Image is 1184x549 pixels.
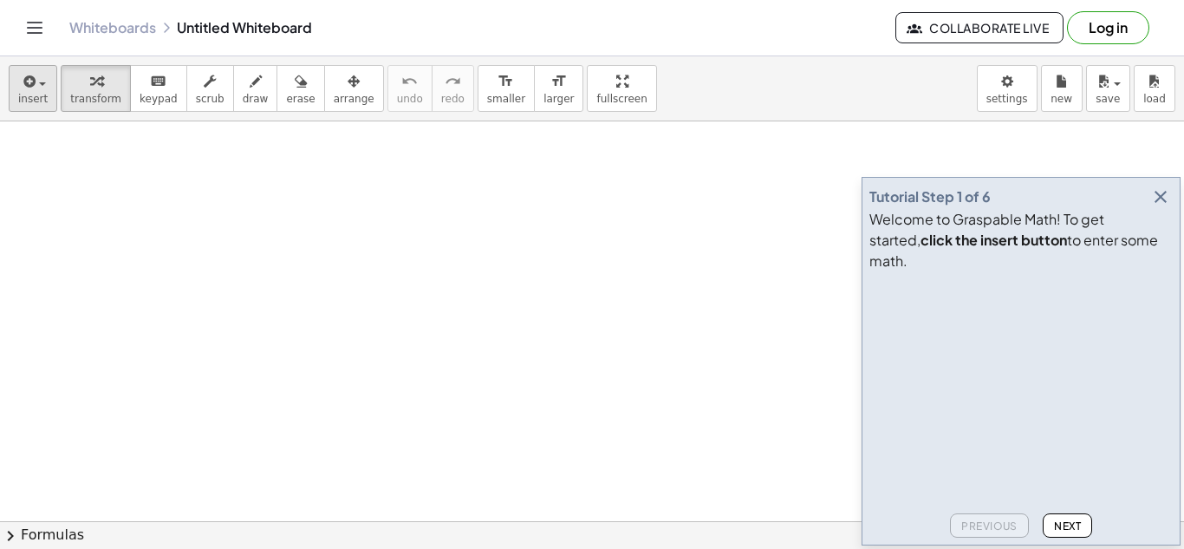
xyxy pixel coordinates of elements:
[196,93,224,105] span: scrub
[895,12,1064,43] button: Collaborate Live
[498,71,514,92] i: format_size
[150,71,166,92] i: keyboard
[587,65,656,112] button: fullscreen
[921,231,1067,249] b: click the insert button
[1086,65,1130,112] button: save
[21,14,49,42] button: Toggle navigation
[869,186,991,207] div: Tutorial Step 1 of 6
[441,93,465,105] span: redo
[1054,520,1081,533] span: Next
[550,71,567,92] i: format_size
[18,93,48,105] span: insert
[534,65,583,112] button: format_sizelarger
[387,65,433,112] button: undoundo
[397,93,423,105] span: undo
[140,93,178,105] span: keypad
[130,65,187,112] button: keyboardkeypad
[910,20,1049,36] span: Collaborate Live
[69,19,156,36] a: Whiteboards
[1043,513,1092,538] button: Next
[1051,93,1072,105] span: new
[9,65,57,112] button: insert
[243,93,269,105] span: draw
[478,65,535,112] button: format_sizesmaller
[986,93,1028,105] span: settings
[233,65,278,112] button: draw
[1134,65,1175,112] button: load
[543,93,574,105] span: larger
[61,65,131,112] button: transform
[324,65,384,112] button: arrange
[432,65,474,112] button: redoredo
[1041,65,1083,112] button: new
[334,93,374,105] span: arrange
[445,71,461,92] i: redo
[401,71,418,92] i: undo
[869,209,1173,271] div: Welcome to Graspable Math! To get started, to enter some math.
[1067,11,1149,44] button: Log in
[596,93,647,105] span: fullscreen
[186,65,234,112] button: scrub
[977,65,1038,112] button: settings
[487,93,525,105] span: smaller
[1096,93,1120,105] span: save
[276,65,324,112] button: erase
[1143,93,1166,105] span: load
[70,93,121,105] span: transform
[286,93,315,105] span: erase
